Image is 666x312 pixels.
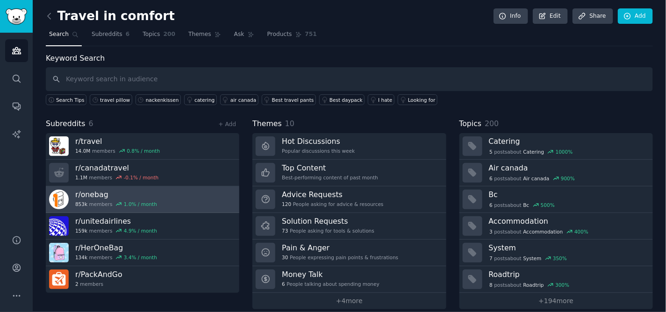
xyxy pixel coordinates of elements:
span: 1.1M [75,174,87,181]
div: 1.0 % / month [124,201,157,207]
h3: r/ unitedairlines [75,216,157,226]
span: 14.0M [75,148,90,154]
div: People talking about spending money [282,281,380,287]
div: air canada [230,97,256,103]
span: Subreddits [46,118,86,130]
div: catering [194,97,215,103]
a: r/unitedairlines159kmembers4.9% / month [46,213,239,240]
div: post s about [489,174,576,183]
h3: r/ PackAndGo [75,269,122,279]
div: post s about [489,201,556,209]
a: Add [618,8,653,24]
span: 2 [75,281,79,287]
span: 6 [282,281,285,287]
a: Air canada6postsaboutAir canada900% [459,160,653,186]
h3: Roadtrip [489,269,646,279]
a: Money Talk6People talking about spending money [252,266,446,293]
div: nackenkissen [146,97,179,103]
span: Catering [523,149,544,155]
button: Search Tips [46,94,86,105]
h3: r/ travel [75,136,160,146]
a: Top ContentBest-performing content of past month [252,160,446,186]
h3: Money Talk [282,269,380,279]
span: 6 [126,30,130,39]
div: members [75,201,157,207]
span: 751 [305,30,317,39]
span: Roadtrip [523,282,544,288]
a: r/PackAndGo2members [46,266,239,293]
a: +4more [252,293,446,309]
div: People expressing pain points & frustrations [282,254,398,261]
a: r/onebag853kmembers1.0% / month [46,186,239,213]
div: members [75,254,157,261]
span: 8 [489,282,493,288]
a: Best daypack [319,94,365,105]
a: r/canadatravel1.1Mmembers-0.1% / month [46,160,239,186]
span: 134k [75,254,87,261]
span: Products [267,30,292,39]
span: 853k [75,201,87,207]
span: Search Tips [56,97,85,103]
span: 7 [489,255,493,262]
div: 3.4 % / month [124,254,157,261]
div: Looking for [408,97,436,103]
div: post s about [489,148,574,156]
a: travel pillow [90,94,132,105]
span: Topics [143,30,160,39]
input: Keyword search in audience [46,67,653,91]
span: 30 [282,254,288,261]
a: Pain & Anger30People expressing pain points & frustrations [252,240,446,266]
a: +194more [459,293,653,309]
img: travel [49,136,69,156]
h3: Hot Discussions [282,136,355,146]
div: Best-performing content of past month [282,174,378,181]
h3: r/ onebag [75,190,157,199]
img: onebag [49,190,69,209]
div: People asking for advice & resources [282,201,383,207]
a: Looking for [398,94,437,105]
img: unitedairlines [49,216,69,236]
span: Themes [188,30,211,39]
a: Share [573,8,613,24]
a: Advice Requests120People asking for advice & resources [252,186,446,213]
div: People asking for tools & solutions [282,227,374,234]
div: members [75,227,157,234]
h3: Air canada [489,163,646,173]
h3: Bc [489,190,646,199]
span: 73 [282,227,288,234]
div: members [75,148,160,154]
span: 5 [489,149,493,155]
a: r/HerOneBag134kmembers3.4% / month [46,240,239,266]
a: Products751 [264,27,320,46]
div: 350 % [553,255,567,262]
a: Solution Requests73People asking for tools & solutions [252,213,446,240]
span: Search [49,30,69,39]
h3: Advice Requests [282,190,383,199]
h3: r/ HerOneBag [75,243,157,253]
a: nackenkissen [136,94,181,105]
h3: System [489,243,646,253]
a: Best travel pants [262,94,316,105]
span: 159k [75,227,87,234]
a: Themes [185,27,224,46]
a: catering [184,94,217,105]
h3: Pain & Anger [282,243,398,253]
a: air canada [220,94,258,105]
a: Bc6postsaboutBc500% [459,186,653,213]
label: Keyword Search [46,54,105,63]
span: 200 [485,119,499,128]
span: 200 [164,30,176,39]
h3: r/ canadatravel [75,163,158,173]
span: 6 [489,175,493,182]
img: PackAndGo [49,269,69,289]
a: Info [494,8,528,24]
a: Accommodation3postsaboutAccommodation400% [459,213,653,240]
a: + Add [218,121,236,128]
h2: Travel in comfort [46,9,175,24]
h3: Solution Requests [282,216,374,226]
h3: Top Content [282,163,378,173]
div: I hate [378,97,392,103]
span: Subreddits [92,30,122,39]
span: System [523,255,542,262]
span: 3 [489,228,493,235]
